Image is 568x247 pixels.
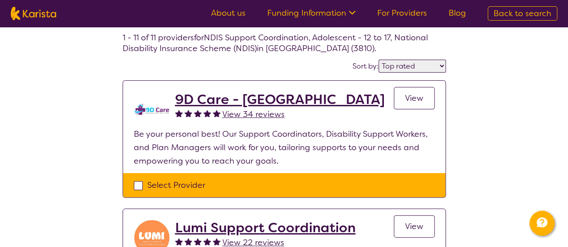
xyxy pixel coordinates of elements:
img: fullstar [185,238,192,245]
a: About us [211,8,246,18]
a: Back to search [488,6,557,21]
img: fullstar [194,238,202,245]
a: 9D Care - [GEOGRAPHIC_DATA] [175,91,385,108]
button: Channel Menu [529,211,555,236]
a: View [394,215,435,238]
a: Blog [449,8,466,18]
img: fullstar [203,238,211,245]
img: fullstar [175,109,183,117]
img: zklkmrpc7cqrnhnbeqm0.png [134,91,170,127]
span: Back to search [493,8,551,19]
span: View [405,93,423,104]
img: fullstar [194,109,202,117]
img: fullstar [175,238,183,245]
a: Funding Information [267,8,356,18]
a: For Providers [377,8,427,18]
img: fullstar [203,109,211,117]
a: View [394,87,435,109]
a: View 34 reviews [222,108,285,121]
img: Karista logo [11,7,56,20]
span: View 34 reviews [222,109,285,120]
img: fullstar [213,109,220,117]
a: Lumi Support Coordination [175,220,356,236]
img: fullstar [213,238,220,245]
label: Sort by: [352,61,379,71]
span: View [405,221,423,232]
img: fullstar [185,109,192,117]
p: Be your personal best! Our Support Coordinators, Disability Support Workers, and Plan Managers wi... [134,127,435,168]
